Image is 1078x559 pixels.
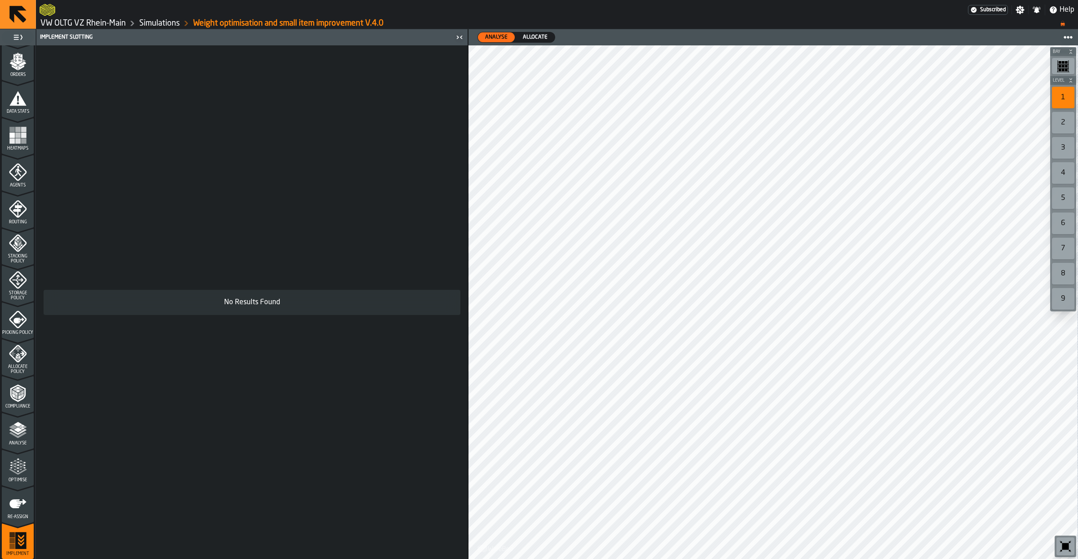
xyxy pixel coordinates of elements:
[1052,162,1074,184] div: 4
[519,33,551,41] span: Allocate
[2,44,34,80] li: menu Orders
[2,441,34,446] span: Analyse
[38,34,453,40] div: Implement Slotting
[2,551,34,556] span: Implement
[1052,238,1074,259] div: 7
[980,7,1006,13] span: Subscribed
[36,29,468,45] header: Implement Slotting
[1045,4,1078,15] label: button-toggle-Help
[1052,263,1074,284] div: 8
[2,72,34,77] span: Orders
[1050,160,1076,186] div: button-toolbar-undefined
[193,18,384,28] a: link-to-/wh/i/44979e6c-6f66-405e-9874-c1e29f02a54a/simulations/fd63689b-7f22-4404-8b0a-0f2838169214
[1050,286,1076,311] div: button-toolbar-undefined
[2,191,34,227] li: menu Routing
[470,539,521,557] a: logo-header
[1050,56,1076,76] div: button-toolbar-undefined
[51,297,453,308] div: No Results Found
[2,146,34,151] span: Heatmaps
[2,339,34,375] li: menu Allocate Policy
[2,413,34,448] li: menu Analyse
[2,109,34,114] span: Data Stats
[2,291,34,301] span: Storage Policy
[477,32,515,43] label: button-switch-multi-Analyse
[968,5,1008,15] a: link-to-/wh/i/44979e6c-6f66-405e-9874-c1e29f02a54a/settings/billing
[2,220,34,225] span: Routing
[2,118,34,154] li: menu Heatmaps
[1052,187,1074,209] div: 5
[2,449,34,485] li: menu Optimise
[1052,112,1074,133] div: 2
[2,404,34,409] span: Compliance
[1050,47,1076,56] button: button-
[1060,4,1074,15] span: Help
[453,32,466,43] label: button-toggle-Close me
[515,32,555,43] label: button-switch-multi-Allocate
[2,81,34,117] li: menu Data Stats
[2,330,34,335] span: Picking Policy
[2,302,34,338] li: menu Picking Policy
[2,155,34,191] li: menu Agents
[1050,211,1076,236] div: button-toolbar-undefined
[1050,76,1076,85] button: button-
[1051,49,1066,54] span: Bay
[1029,5,1045,14] label: button-toggle-Notifications
[1058,539,1073,554] svg: Reset zoom and position
[1050,135,1076,160] div: button-toolbar-undefined
[2,376,34,412] li: menu Compliance
[1050,236,1076,261] div: button-toolbar-undefined
[1050,110,1076,135] div: button-toolbar-undefined
[1050,85,1076,110] div: button-toolbar-undefined
[139,18,180,28] a: link-to-/wh/i/44979e6c-6f66-405e-9874-c1e29f02a54a
[2,31,34,44] label: button-toggle-Toggle Full Menu
[2,486,34,522] li: menu Re-assign
[482,33,511,41] span: Analyse
[1051,78,1066,83] span: Level
[40,18,1074,29] nav: Breadcrumb
[2,478,34,483] span: Optimise
[1050,186,1076,211] div: button-toolbar-undefined
[1055,536,1076,557] div: button-toolbar-undefined
[2,228,34,264] li: menu Stacking Policy
[968,5,1008,15] div: Menu Subscription
[2,523,34,559] li: menu Implement
[2,183,34,188] span: Agents
[516,32,555,42] div: thumb
[2,265,34,301] li: menu Storage Policy
[40,2,55,18] a: logo-header
[2,515,34,519] span: Re-assign
[2,364,34,374] span: Allocate Policy
[40,18,126,28] a: link-to-/wh/i/44979e6c-6f66-405e-9874-c1e29f02a54a
[1052,87,1074,108] div: 1
[1052,137,1074,159] div: 3
[2,254,34,264] span: Stacking Policy
[478,32,515,42] div: thumb
[1052,288,1074,310] div: 9
[1012,5,1028,14] label: button-toggle-Settings
[1052,213,1074,234] div: 6
[1050,261,1076,286] div: button-toolbar-undefined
